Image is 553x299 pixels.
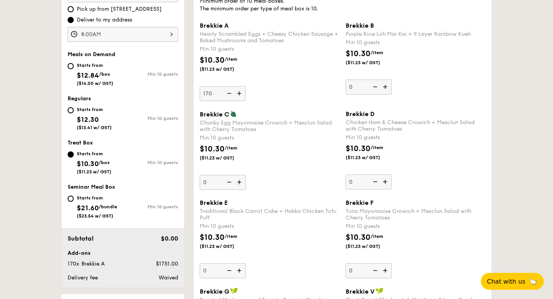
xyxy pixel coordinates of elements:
span: ($11.23 w/ GST) [200,66,252,72]
span: 🦙 [528,277,538,286]
span: $21.60 [77,204,99,212]
img: icon-add.58712e84.svg [234,175,246,189]
span: Subtotal [68,235,94,242]
input: Starts from$12.30($13.41 w/ GST)Min 10 guests [68,107,74,113]
span: ($11.23 w/ GST) [346,154,398,161]
img: icon-reduce.1d2dbef1.svg [369,263,380,278]
div: Chunky Egg Mayonnaise Crowich + Mesclun Salad with Cherry Tomatoes [200,120,339,133]
div: Hearty Scrambled Eggs + Cheesy Chicken Sausage + Baked Mushrooms and Tomatoes [200,31,339,44]
span: Delivery fee [68,274,98,281]
div: Brekkie A [78,260,148,268]
img: icon-reduce.1d2dbef1.svg [223,86,234,101]
span: Brekkie B [346,22,374,29]
span: Brekkie D [346,110,374,118]
span: Pick up from [STREET_ADDRESS] [77,5,162,13]
span: Meals on Demand [68,51,115,58]
input: Starts from$10.30/box($11.23 w/ GST)Min 10 guests [68,151,74,158]
div: Chicken Ham & Cheese Crowich + Mesclun Salad with Cherry Tomatoes [346,119,485,132]
span: Brekkie G [200,288,229,295]
button: Chat with us🦙 [481,273,544,290]
img: icon-reduce.1d2dbef1.svg [223,175,234,189]
img: icon-add.58712e84.svg [380,263,392,278]
span: $10.30 [346,233,371,242]
span: ($23.54 w/ GST) [77,213,113,219]
span: /box [99,71,110,77]
span: $10.30 [346,49,371,58]
input: Brekkie CChunky Egg Mayonnaise Crowich + Mesclun Salad with Cherry TomatoesMin 10 guests$10.30/it... [200,175,246,190]
input: Brekkie AHearty Scrambled Eggs + Cheesy Chicken Sausage + Baked Mushrooms and TomatoesMin 10 gues... [200,86,246,101]
div: Min 10 guests [200,134,339,142]
img: icon-add.58712e84.svg [380,174,392,189]
div: Tuna Mayonnaise Crowich + Mesclun Salad with Cherry Tomatoes [346,208,485,221]
span: Chat with us [487,278,525,285]
span: /item [371,145,383,150]
span: Seminar Meal Box [68,184,115,190]
input: Brekkie DChicken Ham & Cheese Crowich + Mesclun Salad with Cherry TomatoesMin 10 guests$10.30/ite... [346,174,392,189]
span: $10.30 [200,233,225,242]
div: Starts from [77,151,111,157]
input: Starts from$12.84/box($14.00 w/ GST)Min 10 guests [68,63,74,69]
span: $10.30 [200,145,225,154]
span: ($11.23 w/ GST) [346,60,398,66]
span: /bundle [99,204,117,209]
span: /box [99,160,110,165]
input: Starts from$21.60/bundle($23.54 w/ GST)Min 10 guests [68,196,74,202]
span: $10.30 [77,159,99,168]
span: /item [225,145,237,151]
div: Min 10 guests [123,204,178,209]
img: icon-vegetarian.fe4039eb.svg [230,110,237,117]
span: ($13.41 w/ GST) [77,125,112,130]
img: icon-reduce.1d2dbef1.svg [369,80,380,94]
span: $10.30 [346,144,371,153]
input: Brekkie ETraditional Black Carrot Cake + Hakka Chicken Tofu PuffMin 10 guests$10.30/item($11.23 w... [200,263,246,278]
span: ($11.23 w/ GST) [346,243,398,249]
span: /item [225,56,237,62]
span: /item [371,50,383,55]
div: Min 10 guests [346,134,485,141]
span: Deliver to my address [77,16,132,24]
span: $1751.00 [156,261,178,267]
span: ($11.23 w/ GST) [200,155,252,161]
span: Brekkie A [200,22,228,29]
img: icon-reduce.1d2dbef1.svg [223,263,234,278]
input: Deliver to my address [68,17,74,23]
input: Event time [68,27,178,42]
img: icon-vegan.f8ff3823.svg [376,287,383,294]
div: Min 10 guests [200,223,339,230]
div: Min 10 guests [123,160,178,165]
span: $12.30 [77,115,99,124]
div: Purple Rice Loh Mai Kai + 9 Layer Rainbow Kueh [346,31,485,37]
input: Pick up from [STREET_ADDRESS] [68,6,74,12]
span: Treat Box [68,140,93,146]
span: /item [225,234,237,239]
div: Min 10 guests [346,223,485,230]
div: Starts from [77,106,112,113]
img: icon-add.58712e84.svg [380,80,392,94]
span: $12.84 [77,71,99,80]
span: Waived [159,274,178,281]
img: icon-add.58712e84.svg [234,86,246,101]
div: Starts from [77,195,117,201]
span: Brekkie F [346,199,374,206]
span: Brekkie C [200,111,229,118]
span: Brekkie E [200,199,228,206]
img: icon-add.58712e84.svg [234,263,246,278]
div: Min 10 guests [346,39,485,47]
span: $10.30 [200,56,225,65]
div: Starts from [77,62,113,68]
div: Traditional Black Carrot Cake + Hakka Chicken Tofu Puff [200,208,339,221]
input: Brekkie FTuna Mayonnaise Crowich + Mesclun Salad with Cherry TomatoesMin 10 guests$10.30/item($11... [346,263,392,278]
span: Regulars [68,95,91,102]
img: icon-vegan.f8ff3823.svg [230,287,238,294]
span: Brekkie V [346,288,375,295]
span: ($11.23 w/ GST) [200,243,252,249]
div: Min 10 guests [123,71,178,77]
span: ($11.23 w/ GST) [77,169,111,174]
span: $0.00 [161,235,178,242]
span: /item [371,234,383,239]
div: Min 10 guests [200,45,339,53]
div: 170x [65,260,78,268]
span: ($14.00 w/ GST) [77,81,113,86]
div: Min 10 guests [123,116,178,121]
div: Add-ons [68,249,178,257]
